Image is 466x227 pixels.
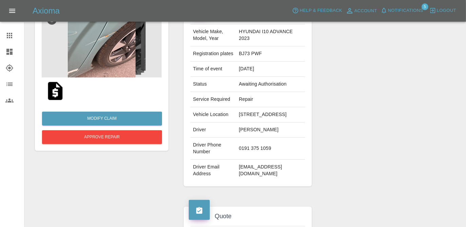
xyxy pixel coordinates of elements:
[189,212,307,221] h4: Quote
[33,5,60,16] h5: Axioma
[428,5,458,16] button: Logout
[236,62,305,77] td: [DATE]
[236,107,305,122] td: [STREET_ADDRESS]
[42,130,162,144] button: Approve Repair
[236,160,305,181] td: [EMAIL_ADDRESS][DOMAIN_NAME]
[190,62,236,77] td: Time of event
[236,92,305,107] td: Repair
[190,92,236,107] td: Service Required
[190,107,236,122] td: Vehicle Location
[344,5,379,16] a: Account
[290,5,344,16] button: Help & Feedback
[44,80,66,102] img: original/fae9b938-fd89-4375-acd5-ab9b18e7a3da
[354,7,377,15] span: Account
[388,7,423,15] span: Notifications
[190,122,236,138] td: Driver
[190,46,236,62] td: Registration plates
[42,10,162,77] img: b8259cbc-8ed0-4a15-89ff-2b83d3d43d5f
[190,160,236,181] td: Driver Email Address
[236,122,305,138] td: [PERSON_NAME]
[437,7,456,15] span: Logout
[190,24,236,46] td: Vehicle Make, Model, Year
[236,24,305,46] td: HYUNDAI I10 ADVANCE 2023
[42,112,162,126] a: Modify Claim
[422,3,428,10] span: 5
[236,46,305,62] td: BJ73 PWF
[190,138,236,160] td: Driver Phone Number
[190,77,236,92] td: Status
[236,77,305,92] td: Awaiting Authorisation
[236,138,305,160] td: 0191 375 1059
[379,5,425,16] button: Notifications
[300,7,342,15] span: Help & Feedback
[4,3,20,19] button: Open drawer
